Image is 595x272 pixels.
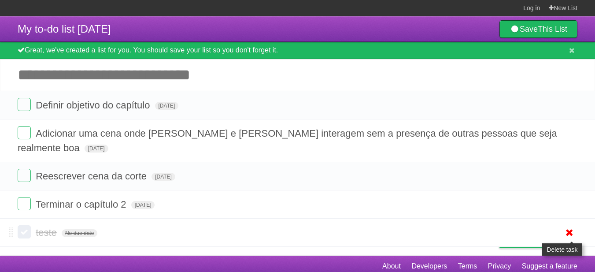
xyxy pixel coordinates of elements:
span: Buy me a coffee [518,232,573,248]
span: Adicionar uma cena onde [PERSON_NAME] e [PERSON_NAME] interagem sem a presença de outras pessoas ... [18,128,557,153]
a: SaveThis List [499,20,577,38]
span: [DATE] [131,201,155,209]
label: Done [18,126,31,139]
label: Done [18,197,31,210]
label: Done [18,225,31,238]
label: Done [18,98,31,111]
span: teste [36,227,59,238]
label: Done [18,169,31,182]
span: [DATE] [152,173,175,181]
b: This List [538,25,567,34]
span: My to-do list [DATE] [18,23,111,35]
span: [DATE] [85,145,108,153]
span: Definir objetivo do capítulo [36,100,152,111]
span: [DATE] [155,102,179,110]
span: No due date [62,229,97,237]
span: Terminar o capítulo 2 [36,199,128,210]
span: Reescrever cena da corte [36,171,149,182]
